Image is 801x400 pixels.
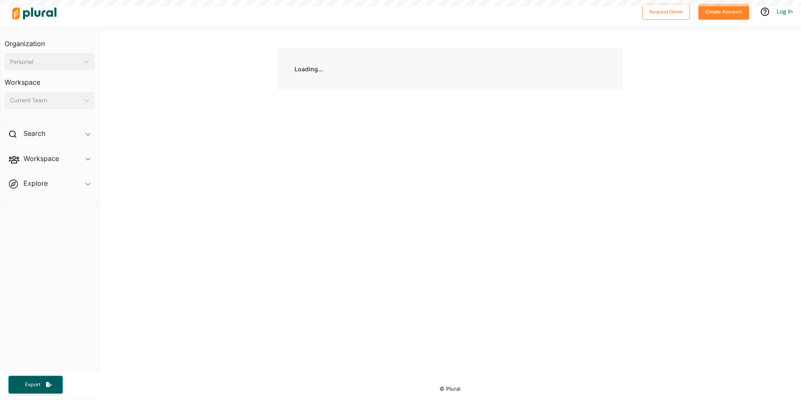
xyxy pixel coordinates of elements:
[439,386,460,392] small: © Plural
[10,96,81,105] div: Current Team
[777,8,793,15] a: Log In
[8,376,63,394] button: Export
[23,129,45,138] h2: Search
[5,31,95,50] h3: Organization
[698,4,749,20] button: Create Account
[642,7,690,16] a: Request Demo
[278,48,623,90] div: Loading...
[10,57,81,66] div: Personal
[19,381,46,388] span: Export
[5,70,95,88] h3: Workspace
[698,7,749,16] a: Create Account
[642,4,690,20] button: Request Demo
